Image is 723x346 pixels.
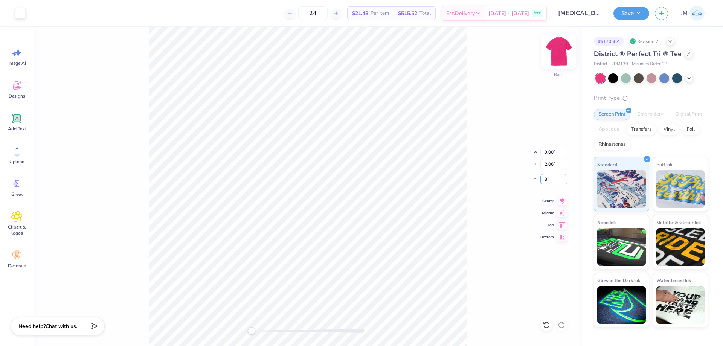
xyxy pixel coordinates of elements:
[597,218,616,226] span: Neon Ink
[594,94,708,102] div: Print Type
[8,263,26,269] span: Decorate
[540,210,554,216] span: Middle
[656,218,701,226] span: Metallic & Glitter Ink
[628,37,662,46] div: Revision 2
[633,109,668,120] div: Embroidery
[597,276,640,284] span: Glow in the Dark Ink
[248,327,255,335] div: Accessibility label
[446,9,475,17] span: Est. Delivery
[594,49,682,58] span: District ® Perfect Tri ® Tee
[681,9,688,18] span: JM
[8,60,26,66] span: Image AI
[352,9,368,17] span: $21.48
[554,71,564,78] div: Back
[613,7,649,20] button: Save
[656,276,691,284] span: Water based Ink
[659,124,680,135] div: Vinyl
[656,170,705,208] img: Puff Ink
[597,228,646,266] img: Neon Ink
[594,109,630,120] div: Screen Print
[398,9,417,17] span: $515.52
[594,124,624,135] div: Applique
[11,191,23,197] span: Greek
[677,6,708,21] a: JM
[540,198,554,204] span: Center
[552,6,608,21] input: Untitled Design
[488,9,529,17] span: [DATE] - [DATE]
[46,323,77,330] span: Chat with us.
[597,160,617,168] span: Standard
[611,61,628,67] span: # DM130
[597,286,646,324] img: Glow in the Dark Ink
[594,37,624,46] div: # 517056A
[682,124,700,135] div: Foil
[597,170,646,208] img: Standard
[689,6,705,21] img: Joshua Macky Gaerlan
[419,9,431,17] span: Total
[5,224,29,236] span: Clipart & logos
[656,286,705,324] img: Water based Ink
[534,11,541,16] span: Free
[626,124,656,135] div: Transfers
[544,36,574,66] img: Back
[540,234,554,240] span: Bottom
[656,228,705,266] img: Metallic & Glitter Ink
[18,323,46,330] strong: Need help?
[594,139,630,150] div: Rhinestones
[656,160,672,168] span: Puff Ink
[632,61,670,67] span: Minimum Order: 12 +
[8,126,26,132] span: Add Text
[298,6,328,20] input: – –
[594,61,607,67] span: District
[9,159,24,165] span: Upload
[540,222,554,228] span: Top
[671,109,707,120] div: Digital Print
[9,93,25,99] span: Designs
[371,9,389,17] span: Per Item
